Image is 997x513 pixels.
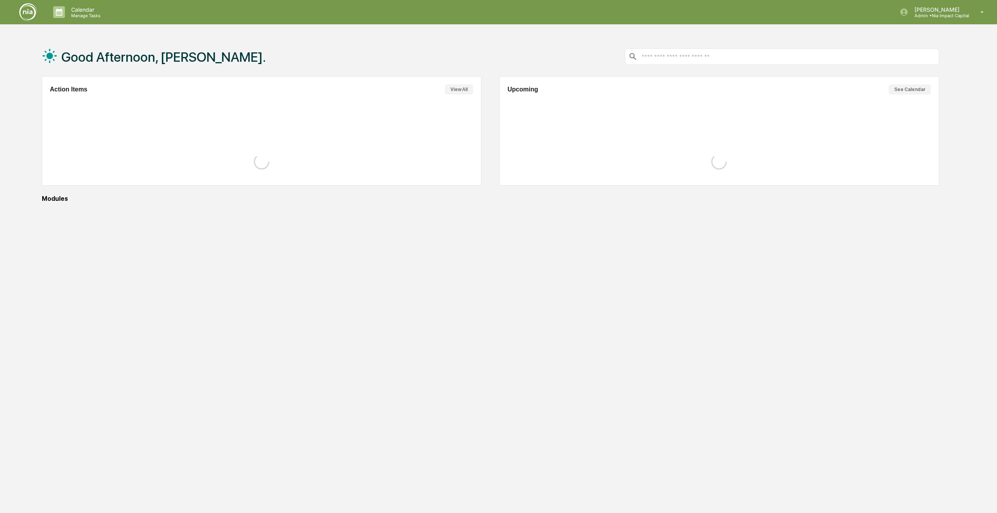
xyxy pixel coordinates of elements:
[889,84,931,95] button: See Calendar
[19,3,38,21] img: logo
[65,6,104,13] p: Calendar
[50,86,88,93] h2: Action Items
[908,13,969,18] p: Admin • Nia Impact Capital
[445,84,473,95] button: View All
[908,6,969,13] p: [PERSON_NAME]
[65,13,104,18] p: Manage Tasks
[507,86,538,93] h2: Upcoming
[61,49,266,65] h1: Good Afternoon, [PERSON_NAME].
[42,195,939,202] div: Modules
